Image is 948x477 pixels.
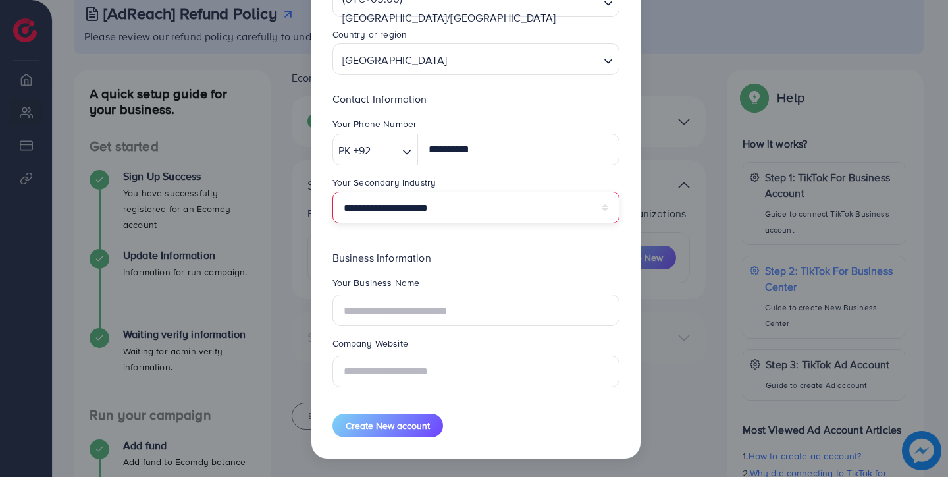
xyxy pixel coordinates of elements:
p: Contact Information [332,91,619,107]
div: Search for option [332,134,419,165]
button: Create New account [332,414,443,437]
label: Your Secondary Industry [332,176,436,189]
span: +92 [354,141,371,160]
p: Business Information [332,250,619,266]
label: Your Phone Number [332,117,417,130]
span: Create New account [346,419,430,432]
div: Search for option [332,43,619,75]
span: PK [338,141,351,160]
input: Search for option [338,30,598,51]
input: Search for option [375,140,397,161]
label: Country or region [332,28,408,41]
input: Search for option [451,47,598,72]
span: [GEOGRAPHIC_DATA] [340,48,450,72]
legend: Company Website [332,337,619,355]
legend: Your Business Name [332,276,619,295]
